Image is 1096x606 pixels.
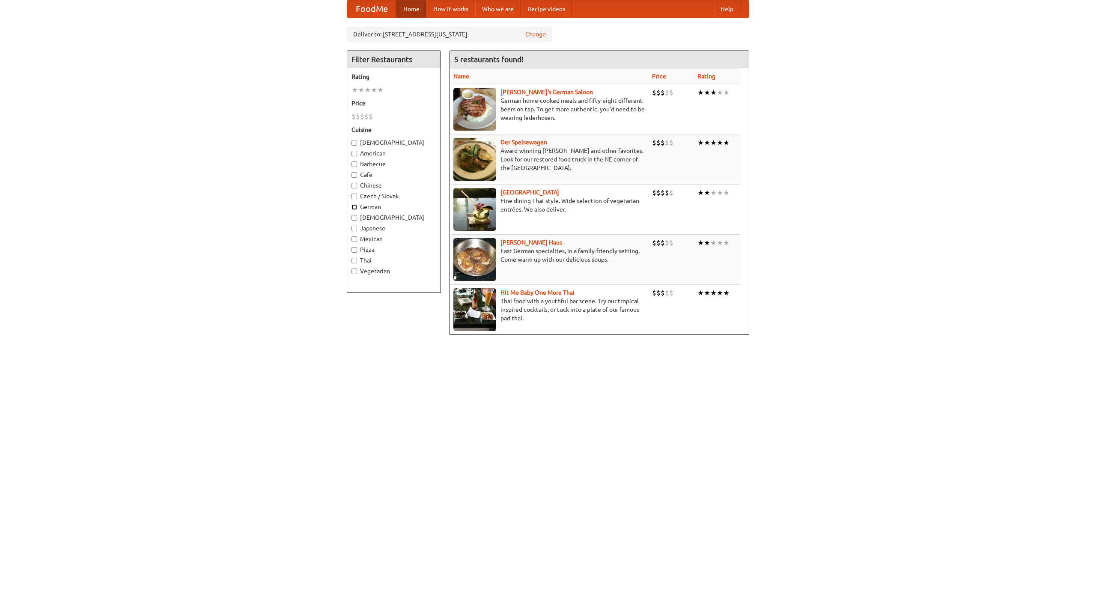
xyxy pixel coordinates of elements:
li: ★ [710,138,717,147]
li: ★ [710,288,717,298]
img: satay.jpg [453,188,496,231]
li: $ [661,238,665,248]
li: ★ [704,288,710,298]
li: $ [669,138,673,147]
a: Change [525,30,546,39]
img: esthers.jpg [453,88,496,131]
input: Chinese [351,183,357,188]
li: $ [351,112,356,121]
li: ★ [723,188,730,197]
a: [PERSON_NAME]'s German Saloon [500,89,593,96]
li: ★ [697,288,704,298]
a: Help [714,0,740,18]
li: $ [661,288,665,298]
label: [DEMOGRAPHIC_DATA] [351,138,436,147]
li: $ [364,112,369,121]
li: ★ [377,85,384,95]
li: $ [369,112,373,121]
a: Home [396,0,426,18]
li: $ [661,88,665,97]
li: ★ [704,138,710,147]
label: Chinese [351,181,436,190]
a: Recipe videos [521,0,572,18]
label: American [351,149,436,158]
input: Barbecue [351,161,357,167]
label: Mexican [351,235,436,243]
li: ★ [723,138,730,147]
li: ★ [710,238,717,248]
input: American [351,151,357,156]
li: $ [656,288,661,298]
input: Vegetarian [351,269,357,274]
a: Hit Me Baby One More Thai [500,289,575,296]
li: ★ [723,238,730,248]
label: Barbecue [351,160,436,168]
li: ★ [717,88,723,97]
a: Price [652,73,666,80]
img: speisewagen.jpg [453,138,496,181]
a: Who we are [475,0,521,18]
li: $ [652,188,656,197]
li: ★ [358,85,364,95]
li: $ [656,138,661,147]
li: $ [652,288,656,298]
li: ★ [351,85,358,95]
p: East German specialties, in a family-friendly setting. Come warm up with our delicious soups. [453,247,645,264]
input: Mexican [351,236,357,242]
h5: Rating [351,72,436,81]
label: Japanese [351,224,436,233]
input: [DEMOGRAPHIC_DATA] [351,215,357,221]
img: babythai.jpg [453,288,496,331]
input: Japanese [351,226,357,231]
input: Czech / Slovak [351,194,357,199]
p: German home-cooked meals and fifty-eight different beers on tap. To get more authentic, you'd nee... [453,96,645,122]
li: $ [665,188,669,197]
li: $ [356,112,360,121]
h4: Filter Restaurants [347,51,441,68]
li: ★ [723,88,730,97]
input: Cafe [351,172,357,178]
a: [PERSON_NAME] Haus [500,239,562,246]
p: Thai food with a youthful bar scene. Try our tropical inspired cocktails, or tuck into a plate of... [453,297,645,322]
li: ★ [717,238,723,248]
input: Pizza [351,247,357,253]
li: ★ [704,188,710,197]
li: $ [661,138,665,147]
li: ★ [697,188,704,197]
li: $ [665,288,669,298]
li: ★ [697,88,704,97]
li: ★ [717,138,723,147]
li: $ [652,138,656,147]
li: ★ [704,238,710,248]
li: $ [669,88,673,97]
li: $ [656,88,661,97]
h5: Cuisine [351,125,436,134]
input: Thai [351,258,357,263]
li: $ [661,188,665,197]
input: German [351,204,357,210]
b: Der Speisewagen [500,139,547,146]
label: Thai [351,256,436,265]
a: How it works [426,0,475,18]
h5: Price [351,99,436,107]
p: Fine dining Thai-style. Wide selection of vegetarian entrées. We also deliver. [453,197,645,214]
div: Deliver to: [STREET_ADDRESS][US_STATE] [347,27,552,42]
img: kohlhaus.jpg [453,238,496,281]
li: ★ [704,88,710,97]
ng-pluralize: 5 restaurants found! [454,55,524,63]
label: Vegetarian [351,267,436,275]
a: [GEOGRAPHIC_DATA] [500,189,559,196]
p: Award-winning [PERSON_NAME] and other favorites. Look for our restored food truck in the NE corne... [453,146,645,172]
li: ★ [697,138,704,147]
label: Pizza [351,245,436,254]
input: [DEMOGRAPHIC_DATA] [351,140,357,146]
li: $ [652,238,656,248]
label: Cafe [351,170,436,179]
li: $ [669,238,673,248]
label: [DEMOGRAPHIC_DATA] [351,213,436,222]
li: ★ [371,85,377,95]
li: $ [656,188,661,197]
